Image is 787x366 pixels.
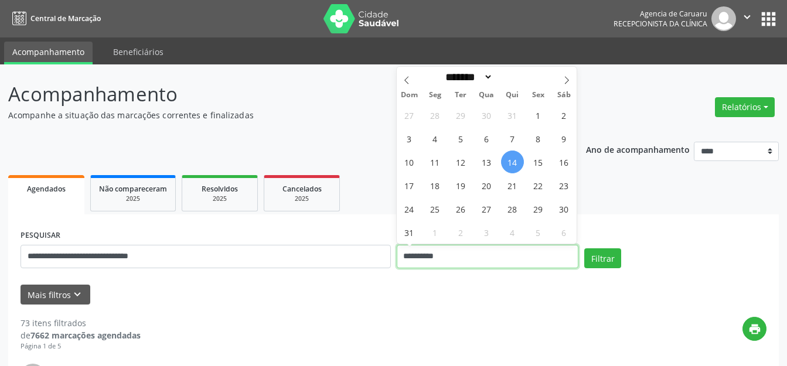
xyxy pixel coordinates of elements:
[525,91,551,99] span: Sex
[8,109,548,121] p: Acompanhe a situação das marcações correntes e finalizadas
[398,174,421,197] span: Agosto 17, 2025
[553,127,575,150] span: Agosto 9, 2025
[614,19,707,29] span: Recepcionista da clínica
[475,197,498,220] span: Agosto 27, 2025
[527,221,550,244] span: Setembro 5, 2025
[742,317,766,341] button: print
[715,97,775,117] button: Relatórios
[21,341,141,351] div: Página 1 de 5
[553,221,575,244] span: Setembro 6, 2025
[475,127,498,150] span: Agosto 6, 2025
[475,174,498,197] span: Agosto 20, 2025
[21,227,60,245] label: PESQUISAR
[449,127,472,150] span: Agosto 5, 2025
[501,127,524,150] span: Agosto 7, 2025
[449,174,472,197] span: Agosto 19, 2025
[99,184,167,194] span: Não compareceram
[424,150,447,173] span: Agosto 11, 2025
[30,13,101,23] span: Central de Marcação
[586,142,690,156] p: Ano de acompanhamento
[499,91,525,99] span: Qui
[527,104,550,126] span: Agosto 1, 2025
[424,197,447,220] span: Agosto 25, 2025
[8,80,548,109] p: Acompanhamento
[448,91,473,99] span: Ter
[614,9,707,19] div: Agencia de Caruaru
[551,91,577,99] span: Sáb
[527,127,550,150] span: Agosto 8, 2025
[71,288,84,301] i: keyboard_arrow_down
[501,174,524,197] span: Agosto 21, 2025
[758,9,779,29] button: apps
[501,197,524,220] span: Agosto 28, 2025
[741,11,754,23] i: 
[473,91,499,99] span: Qua
[272,194,331,203] div: 2025
[422,91,448,99] span: Seg
[99,194,167,203] div: 2025
[190,194,249,203] div: 2025
[282,184,322,194] span: Cancelados
[553,104,575,126] span: Agosto 2, 2025
[424,127,447,150] span: Agosto 4, 2025
[736,6,758,31] button: 
[202,184,238,194] span: Resolvidos
[27,184,66,194] span: Agendados
[398,197,421,220] span: Agosto 24, 2025
[711,6,736,31] img: img
[398,127,421,150] span: Agosto 3, 2025
[424,104,447,126] span: Julho 28, 2025
[424,174,447,197] span: Agosto 18, 2025
[424,221,447,244] span: Setembro 1, 2025
[442,71,493,83] select: Month
[553,197,575,220] span: Agosto 30, 2025
[553,150,575,173] span: Agosto 16, 2025
[449,197,472,220] span: Agosto 26, 2025
[449,221,472,244] span: Setembro 2, 2025
[475,104,498,126] span: Julho 30, 2025
[501,150,524,173] span: Agosto 14, 2025
[21,317,141,329] div: 73 itens filtrados
[527,150,550,173] span: Agosto 15, 2025
[8,9,101,28] a: Central de Marcação
[105,42,172,62] a: Beneficiários
[584,248,621,268] button: Filtrar
[397,91,423,99] span: Dom
[4,42,93,64] a: Acompanhamento
[449,104,472,126] span: Julho 29, 2025
[527,174,550,197] span: Agosto 22, 2025
[449,150,472,173] span: Agosto 12, 2025
[30,330,141,341] strong: 7662 marcações agendadas
[553,174,575,197] span: Agosto 23, 2025
[21,285,90,305] button: Mais filtroskeyboard_arrow_down
[475,150,498,173] span: Agosto 13, 2025
[501,104,524,126] span: Julho 31, 2025
[501,221,524,244] span: Setembro 4, 2025
[398,150,421,173] span: Agosto 10, 2025
[398,221,421,244] span: Agosto 31, 2025
[21,329,141,341] div: de
[527,197,550,220] span: Agosto 29, 2025
[748,323,761,336] i: print
[475,221,498,244] span: Setembro 3, 2025
[493,71,532,83] input: Year
[398,104,421,126] span: Julho 27, 2025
